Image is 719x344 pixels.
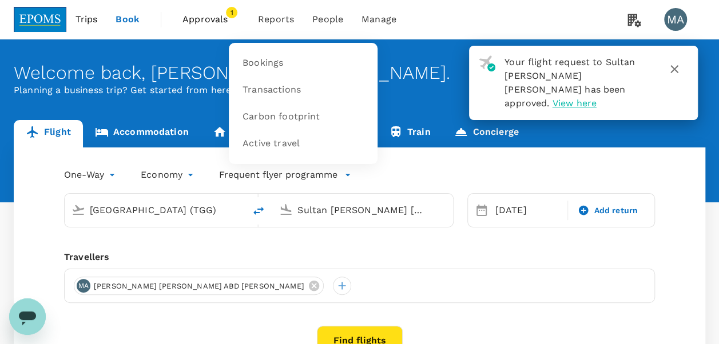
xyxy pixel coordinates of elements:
[594,205,638,217] span: Add return
[258,13,294,26] span: Reports
[219,168,337,182] p: Frequent flyer programme
[76,13,98,26] span: Trips
[14,62,705,83] div: Welcome back , [PERSON_NAME] [PERSON_NAME] .
[226,7,237,18] span: 1
[64,166,118,184] div: One-Way
[243,83,301,97] span: Transactions
[74,277,324,295] div: MA[PERSON_NAME] [PERSON_NAME] ABD [PERSON_NAME]
[312,13,343,26] span: People
[77,279,90,293] div: MA
[377,120,443,147] a: Train
[243,110,320,123] span: Carbon footprint
[442,120,530,147] a: Concierge
[297,201,428,219] input: Going to
[182,13,240,26] span: Approvals
[64,250,655,264] div: Travellers
[445,209,447,211] button: Open
[243,137,300,150] span: Active travel
[201,120,288,147] a: Long stay
[237,209,239,211] button: Open
[9,298,46,335] iframe: Button to launch messaging window
[14,83,705,97] p: Planning a business trip? Get started from here.
[14,120,83,147] a: Flight
[236,77,371,103] a: Transactions
[245,197,272,225] button: delete
[236,130,371,157] a: Active travel
[236,50,371,77] a: Bookings
[491,199,566,222] div: [DATE]
[141,166,196,184] div: Economy
[505,57,635,109] span: Your flight request to Sultan [PERSON_NAME] [PERSON_NAME] has been approved.
[87,281,311,292] span: [PERSON_NAME] [PERSON_NAME] ABD [PERSON_NAME]
[553,98,597,109] span: View here
[116,13,140,26] span: Book
[362,13,396,26] span: Manage
[243,57,283,70] span: Bookings
[479,55,495,71] img: flight-approved
[664,8,687,31] div: MA
[236,103,371,130] a: Carbon footprint
[219,168,351,182] button: Frequent flyer programme
[90,201,221,219] input: Depart from
[83,120,201,147] a: Accommodation
[14,7,66,32] img: EPOMS SDN BHD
